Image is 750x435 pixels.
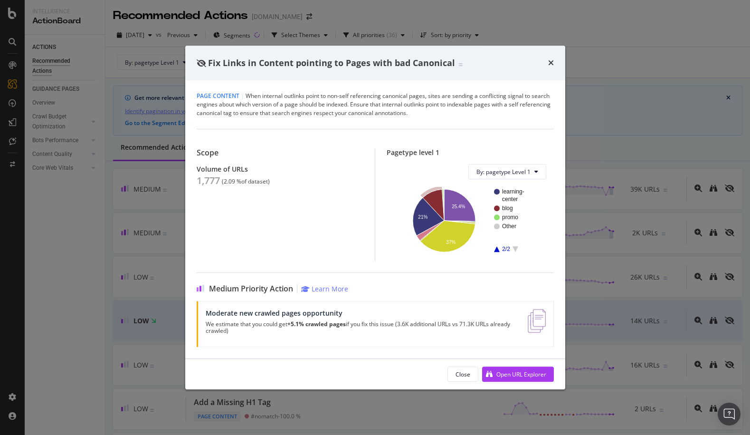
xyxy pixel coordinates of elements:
div: eye-slash [197,59,206,67]
p: We estimate that you could get if you fix this issue (3.6K additional URLs vs 71.3K URLs already ... [206,321,517,334]
span: Fix Links in Content pointing to Pages with bad Canonical [208,57,455,68]
text: center [502,196,518,203]
span: Medium Priority Action [209,284,293,293]
text: promo [502,214,518,221]
div: ( 2.09 % of dataset ) [222,178,270,185]
div: When internal outlinks point to non-self referencing canonical pages, sites are sending a conflic... [197,92,554,117]
text: blog [502,205,513,212]
div: Open Intercom Messenger [718,403,741,425]
div: Open URL Explorer [496,370,546,378]
div: Close [456,370,470,378]
div: Pagetype level 1 [387,148,554,156]
text: Other [502,223,516,230]
span: | [241,92,244,100]
text: 25.4% [452,204,465,209]
text: 37% [446,240,456,245]
div: Learn More [312,284,348,293]
img: e5DMFwAAAABJRU5ErkJggg== [528,309,545,333]
div: modal [185,46,565,390]
span: Page Content [197,92,239,100]
text: learning- [502,189,524,195]
a: Learn More [301,284,348,293]
text: 21% [418,215,427,220]
div: times [548,57,554,69]
div: Moderate new crawled pages opportunity [206,309,517,317]
text: 2/2 [502,246,510,253]
strong: +5.1% crawled pages [287,320,346,328]
div: Scope [197,148,363,157]
button: By: pagetype Level 1 [468,164,546,179]
img: Equal [459,63,463,66]
svg: A chart. [394,187,546,253]
button: Close [447,367,478,382]
div: Volume of URLs [197,165,363,173]
span: By: pagetype Level 1 [476,168,531,176]
button: Open URL Explorer [482,367,554,382]
div: 1,777 [197,175,220,186]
